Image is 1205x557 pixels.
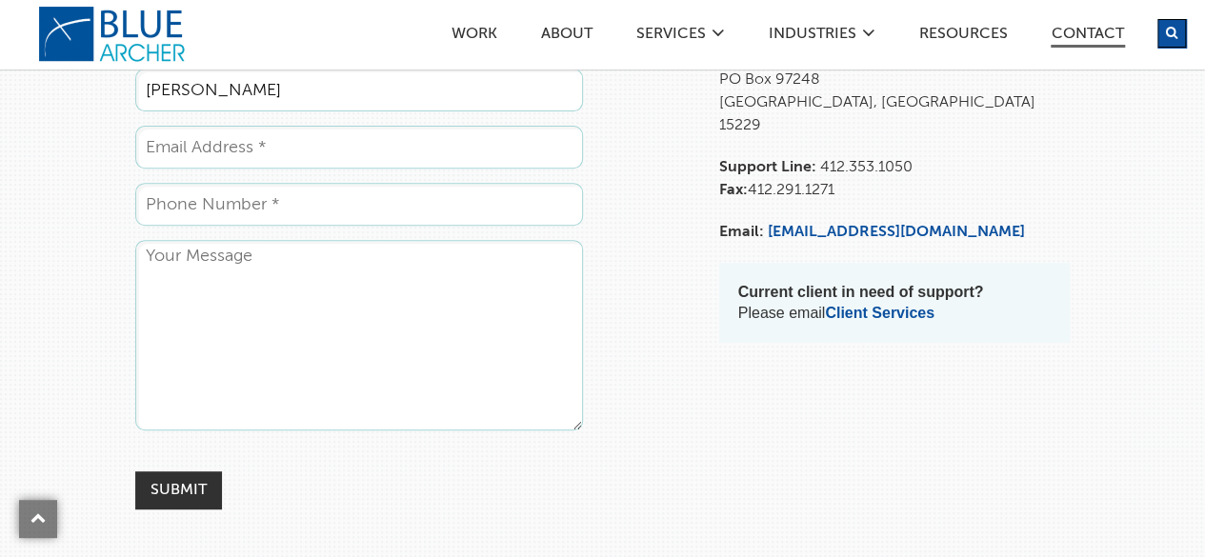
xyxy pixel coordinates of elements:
p: 412.291.1271 [719,156,1070,202]
a: Industries [768,27,857,47]
a: SERVICES [635,27,707,47]
input: Email Address * [135,126,583,169]
a: [EMAIL_ADDRESS][DOMAIN_NAME] [768,225,1025,240]
strong: Email: [719,225,764,240]
input: Full Name * [135,69,583,111]
a: ABOUT [540,27,593,47]
span: 412.353.1050 [820,160,913,175]
p: PO Box 97248 [GEOGRAPHIC_DATA], [GEOGRAPHIC_DATA] 15229 [719,69,1070,137]
strong: Current client in need of support? [738,284,984,300]
a: logo [38,6,191,63]
input: Phone Number * [135,183,583,226]
a: Contact [1051,27,1125,48]
strong: Support Line: [719,160,816,175]
a: Client Services [825,305,934,321]
a: Resources [918,27,1009,47]
input: Submit [135,471,222,509]
p: Please email [738,282,1051,324]
strong: Fax: [719,183,748,198]
a: Work [451,27,498,47]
